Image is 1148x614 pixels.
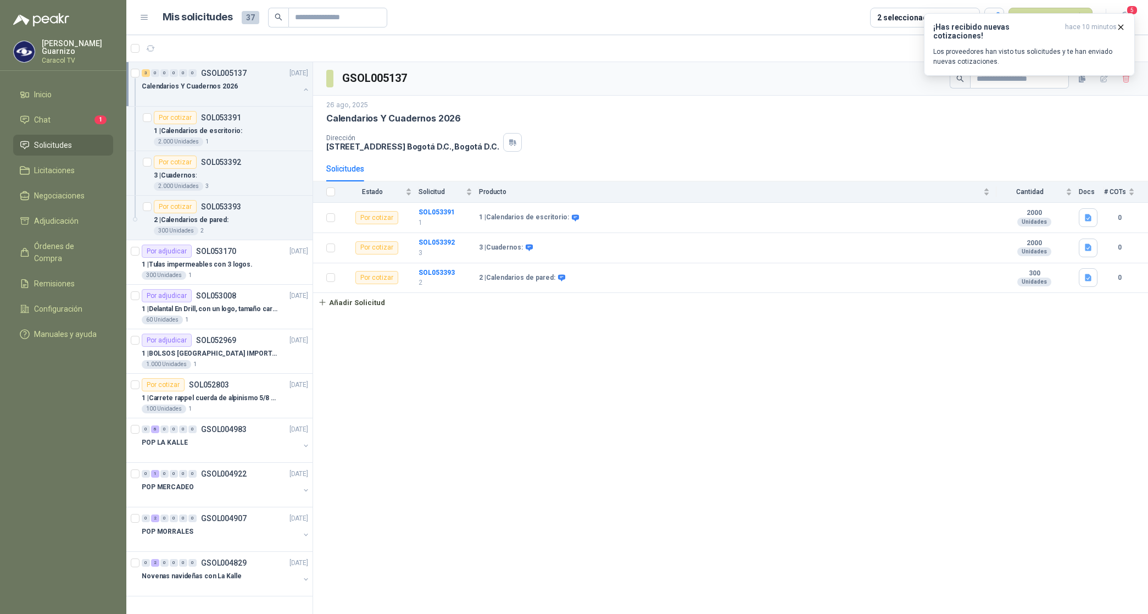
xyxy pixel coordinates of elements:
div: 0 [160,559,169,567]
h3: GSOL005137 [342,70,409,87]
b: 0 [1104,213,1135,223]
b: 0 [1104,273,1135,283]
p: POP MERCADEO [142,482,194,493]
p: 1 [419,218,472,228]
div: 2 seleccionadas [877,12,936,24]
p: Calendarios Y Cuadernos 2026 [326,113,461,124]
a: Manuales y ayuda [13,324,113,345]
div: 2 [151,515,159,522]
p: Calendarios Y Cuadernos 2026 [142,81,238,92]
div: Por cotizar [154,111,197,124]
b: 2000 [996,239,1072,248]
a: Por cotizarSOL0533923 |Cuadernos:2.000 Unidades3 [126,151,313,196]
a: Añadir Solicitud [313,293,1148,312]
div: 0 [142,425,150,433]
b: 1 | Calendarios de escritorio: [479,213,569,222]
div: 60 Unidades [142,316,183,324]
th: Producto [479,181,996,203]
span: 37 [242,11,259,24]
a: Por adjudicarSOL053170[DATE] 1 |Tulas impermeables con 3 logos.300 Unidades1 [126,240,313,285]
span: Solicitud [419,188,464,196]
div: 0 [160,69,169,77]
div: 0 [188,515,197,522]
a: SOL053391 [419,208,455,216]
p: Caracol TV [42,57,113,64]
div: 0 [179,515,187,522]
button: 5 [1115,8,1135,27]
p: SOL052969 [196,336,236,344]
p: [DATE] [289,558,308,568]
p: 1 [205,137,209,146]
div: Unidades [1017,247,1051,256]
a: Por adjudicarSOL052969[DATE] 1 |BOLSOS [GEOGRAPHIC_DATA] IMPORTADO [GEOGRAPHIC_DATA]-397-11.000 U... [126,329,313,374]
a: Por cotizarSOL052803[DATE] 1 |Carrete rappel cuerda de alpinismo 5/8 negra 16mm100 Unidades1 [126,374,313,418]
span: Remisiones [34,278,75,290]
div: Por adjudicar [142,289,192,302]
a: SOL053392 [419,239,455,246]
p: 2 [419,278,472,288]
p: SOL053393 [201,203,241,211]
a: SOL053393 [419,269,455,276]
span: Chat [34,114,51,126]
div: 0 [160,425,169,433]
a: Órdenes de Compra [13,236,113,269]
h1: Mis solicitudes [163,9,233,25]
div: Por cotizar [154,156,197,169]
div: Solicitudes [326,163,364,175]
span: Inicio [34,88,52,101]
p: SOL053008 [196,292,236,300]
a: 3 0 0 0 0 0 GSOL005137[DATE] Calendarios Y Cuadernos 2026 [142,67,310,102]
span: hace 10 minutos [1065,23,1117,40]
p: GSOL005137 [201,69,247,77]
div: Por cotizar [355,271,398,284]
div: 0 [188,559,197,567]
p: SOL053392 [201,158,241,166]
div: 1 [151,470,159,478]
div: 0 [170,69,178,77]
div: 0 [142,470,150,478]
a: Negociaciones [13,185,113,206]
div: 300 Unidades [154,226,198,235]
p: 1 [188,271,192,280]
div: Por cotizar [142,378,185,391]
div: Unidades [1017,218,1051,226]
div: 0 [160,470,169,478]
p: 1 | Delantal En Drill, con un logo, tamaño carta 1 tinta (Se envia enlacen, como referencia) [142,304,278,314]
span: Adjudicación [34,215,79,227]
span: Estado [342,188,403,196]
span: Negociaciones [34,190,85,202]
div: 2 [151,559,159,567]
img: Logo peakr [13,13,69,26]
span: 1 [94,115,107,124]
a: Remisiones [13,273,113,294]
p: Dirección [326,134,499,142]
div: Unidades [1017,278,1051,286]
div: 2.000 Unidades [154,137,203,146]
p: 1 | Tulas impermeables con 3 logos. [142,259,253,270]
b: 300 [996,269,1072,278]
p: [DATE] [289,68,308,79]
a: 0 2 0 0 0 0 GSOL004829[DATE] Novenas navideñas con La Kalle [142,556,310,591]
p: 3 [205,182,209,191]
p: SOL053170 [196,247,236,255]
div: 2.000 Unidades [154,182,203,191]
p: [DATE] [289,513,308,524]
div: 0 [188,69,197,77]
div: 0 [179,470,187,478]
p: 1 [193,360,197,369]
b: 0 [1104,242,1135,253]
p: Los proveedores han visto tus solicitudes y te han enviado nuevas cotizaciones. [933,47,1125,67]
button: Nueva solicitud [1008,8,1093,27]
div: 0 [142,515,150,522]
p: 3 [419,248,472,258]
a: Adjudicación [13,211,113,231]
a: Inicio [13,84,113,105]
div: 1.000 Unidades [142,360,191,369]
div: Por cotizar [355,211,398,224]
p: [DATE] [289,246,308,257]
p: [STREET_ADDRESS] Bogotá D.C. , Bogotá D.C. [326,142,499,151]
p: [DATE] [289,335,308,346]
th: Solicitud [419,181,479,203]
th: Estado [342,181,419,203]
